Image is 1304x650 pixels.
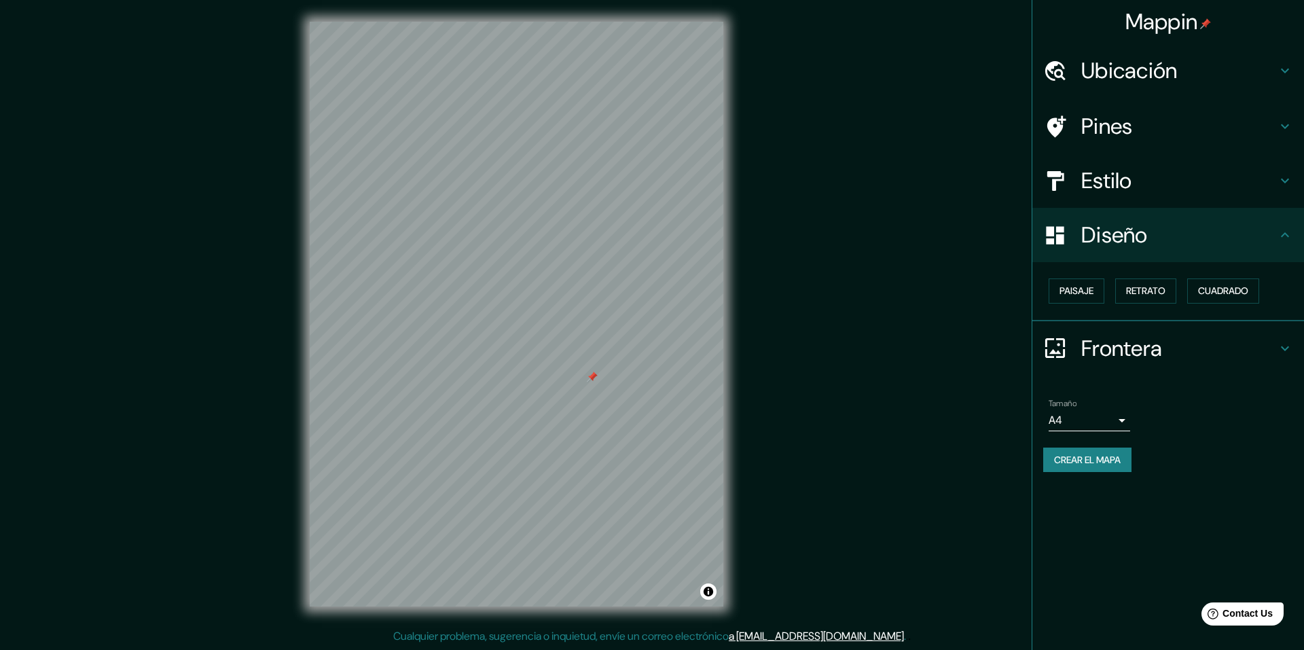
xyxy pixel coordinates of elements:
p: Cualquier problema, sugerencia o inquietud, envíe un correo electrónico . [393,628,906,645]
button: Cuadrado [1187,278,1259,304]
button: Paisaje [1049,278,1104,304]
div: Diseño [1032,208,1304,262]
font: Crear el mapa [1054,452,1121,469]
div: Estilo [1032,154,1304,208]
button: Crear el mapa [1043,448,1131,473]
button: Retrato [1115,278,1176,304]
img: pin-icon.png [1200,18,1211,29]
h4: Ubicación [1081,57,1277,84]
button: Alternar atribución [700,583,717,600]
h4: Estilo [1081,167,1277,194]
font: Retrato [1126,283,1165,300]
label: Tamaño [1049,397,1076,409]
font: Paisaje [1059,283,1093,300]
font: Mappin [1125,7,1198,36]
h4: Frontera [1081,335,1277,362]
h4: Pines [1081,113,1277,140]
div: A4 [1049,410,1130,431]
iframe: Help widget launcher [1183,597,1289,635]
canvas: Mapa [310,22,723,607]
h4: Diseño [1081,221,1277,249]
div: Frontera [1032,321,1304,376]
font: Cuadrado [1198,283,1248,300]
div: . [906,628,908,645]
a: a [EMAIL_ADDRESS][DOMAIN_NAME] [729,629,904,643]
div: Ubicación [1032,43,1304,98]
div: Pines [1032,99,1304,154]
div: . [908,628,911,645]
